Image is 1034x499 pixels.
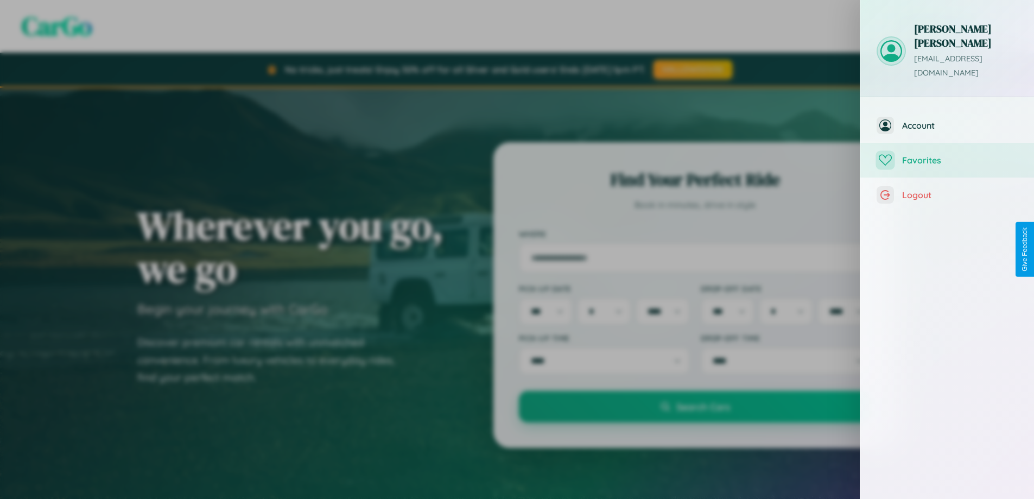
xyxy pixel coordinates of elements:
button: Favorites [860,143,1034,178]
button: Logout [860,178,1034,212]
span: Favorites [902,155,1018,166]
span: Account [902,120,1018,131]
div: Give Feedback [1021,228,1029,271]
span: Logout [902,190,1018,200]
h3: [PERSON_NAME] [PERSON_NAME] [914,22,1018,50]
p: [EMAIL_ADDRESS][DOMAIN_NAME] [914,52,1018,80]
button: Account [860,108,1034,143]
